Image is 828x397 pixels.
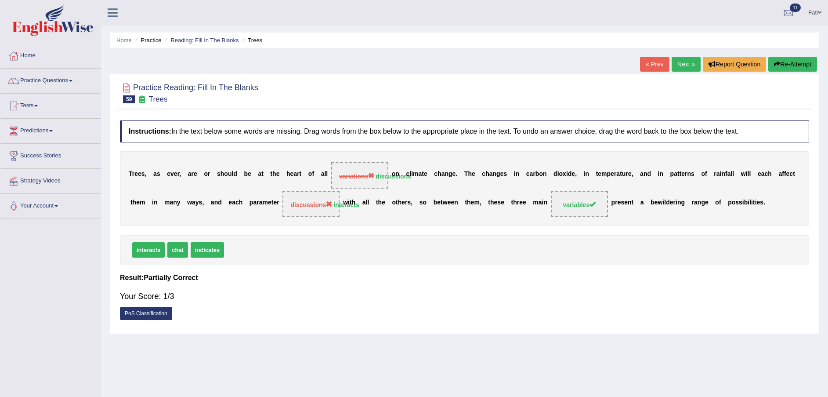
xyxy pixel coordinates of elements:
b: w [741,170,746,177]
b: r [714,170,716,177]
b: h [272,170,276,177]
b: a [232,199,235,206]
b: p [670,170,674,177]
b: e [501,199,504,206]
b: l [366,199,368,206]
b: r [673,199,676,206]
b: a [727,170,731,177]
span: indicates [191,242,224,258]
small: Trees [149,95,168,103]
b: a [211,199,214,206]
li: Trees [240,36,262,44]
span: 59 [123,95,135,103]
b: o [392,170,396,177]
b: d [553,170,557,177]
a: Strategy Videos [0,169,101,191]
b: , [632,170,633,177]
b: m [474,199,479,206]
b: t [441,199,443,206]
b: g [701,199,705,206]
b: w [187,199,192,206]
b: b [244,170,248,177]
b: l [409,170,411,177]
b: t [596,170,598,177]
b: e [618,199,621,206]
b: w [343,199,348,206]
b: w [443,199,448,206]
b: y [177,199,181,206]
b: l [748,170,749,177]
b: a [153,170,157,177]
b: i [658,170,660,177]
b: e [758,170,761,177]
b: a [778,170,782,177]
b: r [257,199,259,206]
b: , [179,170,181,177]
b: e [494,199,498,206]
b: i [676,199,677,206]
b: e [134,170,138,177]
b: l [749,170,751,177]
b: h [490,199,494,206]
b: e [611,170,614,177]
b: n [543,199,547,206]
b: o [539,170,543,177]
b: a [694,199,698,206]
b: e [519,199,523,206]
b: r [192,170,194,177]
b: w [658,199,663,206]
strong: discussions [376,173,411,180]
b: t [270,170,272,177]
b: e [500,170,504,177]
a: Predictions [0,119,101,141]
b: a [539,199,542,206]
b: h [286,170,290,177]
b: e [705,199,709,206]
span: variations [339,173,374,180]
b: a [170,199,173,206]
b: r [692,199,694,206]
b: , [202,199,204,206]
b: n [445,170,448,177]
b: b [535,170,539,177]
b: c [406,170,409,177]
b: f [705,170,707,177]
b: p [607,170,611,177]
b: r [615,199,617,206]
b: o [224,170,228,177]
a: Home [116,37,132,44]
b: f [782,170,784,177]
b: e [167,170,170,177]
b: l [367,199,369,206]
b: a [616,170,620,177]
b: t [488,199,490,206]
b: a [674,170,677,177]
strong: interacts [333,201,359,208]
b: g [496,170,500,177]
b: s [621,199,624,206]
b: t [396,199,398,206]
b: e [786,170,790,177]
b: T [464,170,468,177]
b: h [438,170,441,177]
b: b [744,199,748,206]
b: l [664,199,666,206]
b: m [262,199,268,206]
b: o [308,170,312,177]
b: n [721,170,725,177]
b: d [568,170,572,177]
b: u [228,170,232,177]
b: c [434,170,438,177]
b: d [647,170,651,177]
b: e [654,199,658,206]
span: Drop target [331,162,388,189]
b: m [140,199,145,206]
b: b [651,199,654,206]
b: y [195,199,199,206]
b: v [170,170,174,177]
b: r [517,199,519,206]
b: h [133,199,137,206]
a: Home [0,44,101,66]
b: a [321,170,325,177]
b: g [448,170,452,177]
